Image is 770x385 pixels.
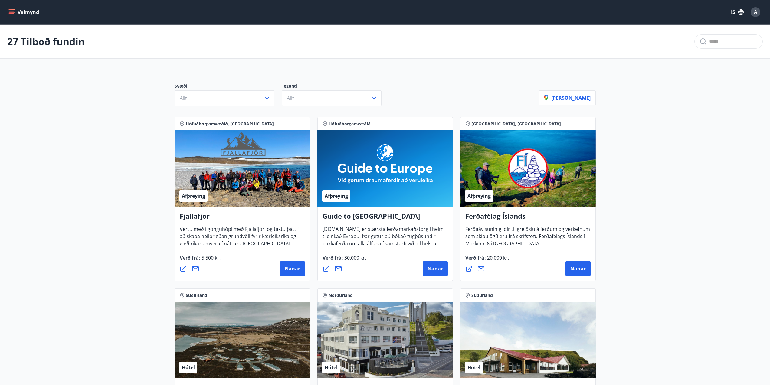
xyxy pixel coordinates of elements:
[282,90,382,106] button: Allt
[539,90,596,105] button: [PERSON_NAME]
[287,95,294,101] span: Allt
[325,193,348,199] span: Afþreying
[285,265,300,272] span: Nánar
[323,211,448,225] h4: Guide to [GEOGRAPHIC_DATA]
[465,226,590,252] span: Ferðaávísunin gildir til greiðslu á ferðum og verkefnum sem skipulögð eru frá skrifstofu Ferðafél...
[282,83,389,90] p: Tegund
[280,261,305,276] button: Nánar
[180,211,305,225] h4: Fjallafjör
[570,265,586,272] span: Nánar
[329,121,371,127] span: Höfuðborgarsvæðið
[180,226,299,252] span: Vertu með í gönguhópi með Fjallafjöri og taktu þátt í að skapa heilbrigðan grundvöll fyrir kærlei...
[182,364,195,371] span: Hótel
[465,211,591,225] h4: Ferðafélag Íslands
[323,254,366,266] span: Verð frá :
[323,226,445,266] span: [DOMAIN_NAME] er stærsta ferðamarkaðstorg í heimi tileinkað Evrópu. Þar getur þú bókað tugþúsundi...
[467,193,491,199] span: Afþreying
[200,254,221,261] span: 5.500 kr.
[471,292,493,298] span: Suðurland
[486,254,509,261] span: 20.000 kr.
[565,261,591,276] button: Nánar
[180,254,221,266] span: Verð frá :
[7,35,85,48] p: 27 Tilboð fundin
[175,90,274,106] button: Allt
[343,254,366,261] span: 30.000 kr.
[423,261,448,276] button: Nánar
[182,193,205,199] span: Afþreying
[329,292,353,298] span: Norðurland
[186,292,207,298] span: Suðurland
[544,95,591,101] p: [PERSON_NAME]
[465,254,509,266] span: Verð frá :
[471,121,561,127] span: [GEOGRAPHIC_DATA], [GEOGRAPHIC_DATA]
[467,364,480,371] span: Hótel
[748,5,763,19] button: A
[325,364,338,371] span: Hótel
[754,9,757,15] span: A
[186,121,274,127] span: Höfuðborgarsvæðið, [GEOGRAPHIC_DATA]
[7,7,41,18] button: menu
[175,83,282,90] p: Svæði
[728,7,747,18] button: ÍS
[180,95,187,101] span: Allt
[428,265,443,272] span: Nánar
